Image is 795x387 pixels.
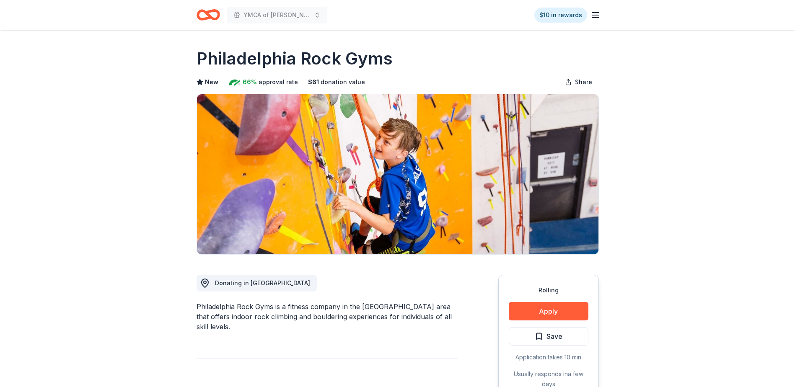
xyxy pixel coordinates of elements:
[243,10,311,20] span: YMCA of [PERSON_NAME] Annual Charity Auction
[259,77,298,87] span: approval rate
[197,47,393,70] h1: Philadelphia Rock Gyms
[509,285,588,295] div: Rolling
[509,352,588,362] div: Application takes 10 min
[534,8,587,23] a: $10 in rewards
[197,302,458,332] div: Philadelphia Rock Gyms is a fitness company in the [GEOGRAPHIC_DATA] area that offers indoor rock...
[215,279,310,286] span: Donating in [GEOGRAPHIC_DATA]
[197,94,598,254] img: Image for Philadelphia Rock Gyms
[197,5,220,25] a: Home
[509,327,588,346] button: Save
[308,77,319,87] span: $ 61
[205,77,218,87] span: New
[227,7,327,23] button: YMCA of [PERSON_NAME] Annual Charity Auction
[546,331,562,342] span: Save
[321,77,365,87] span: donation value
[558,74,599,90] button: Share
[509,302,588,320] button: Apply
[243,77,257,87] span: 66%
[575,77,592,87] span: Share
